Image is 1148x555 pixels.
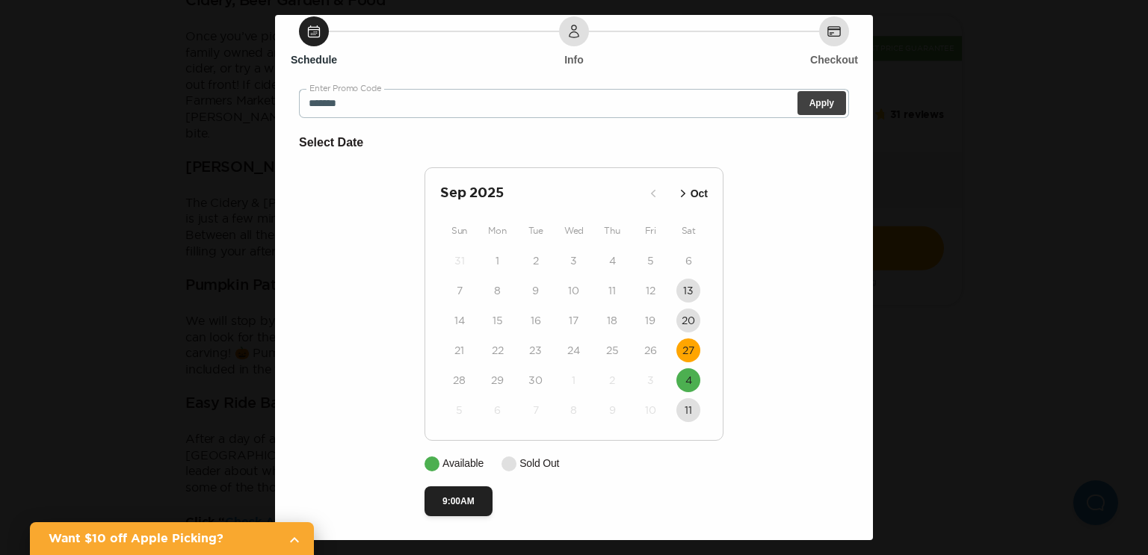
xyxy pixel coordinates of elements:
div: Sun [440,222,478,240]
time: 19 [645,313,655,328]
time: 13 [683,283,694,298]
button: 3 [562,249,586,273]
time: 14 [454,313,465,328]
time: 16 [531,313,541,328]
button: 11 [600,279,624,303]
button: 13 [676,279,700,303]
time: 30 [528,373,543,388]
time: 29 [491,373,504,388]
button: 20 [676,308,700,332]
time: 7 [533,403,539,418]
time: 21 [454,343,464,358]
time: 2 [609,373,615,388]
time: 7 [457,283,463,298]
button: 8 [562,398,586,422]
time: 8 [570,403,577,418]
time: 2 [533,253,539,268]
p: Sold Out [519,456,559,471]
time: 11 [608,283,616,298]
button: 12 [638,279,662,303]
button: 30 [524,368,548,392]
h6: Schedule [291,52,337,67]
time: 31 [454,253,465,268]
button: 6 [486,398,510,422]
button: 26 [638,338,662,362]
time: 5 [647,253,654,268]
button: 4 [600,249,624,273]
div: Sat [670,222,708,240]
button: 14 [448,308,472,332]
button: 6 [676,249,700,273]
time: 24 [567,343,580,358]
div: Thu [593,222,632,240]
button: 17 [562,308,586,332]
time: 3 [570,253,577,268]
button: 25 [600,338,624,362]
time: 9 [609,403,616,418]
button: Oct [671,182,712,206]
time: 1 [572,373,575,388]
button: 31 [448,249,472,273]
div: Wed [555,222,593,240]
button: Apply [797,91,846,115]
button: 7 [448,279,472,303]
time: 17 [569,313,578,328]
button: 9:00AM [425,486,493,516]
button: 4 [676,368,700,392]
button: 5 [638,249,662,273]
time: 12 [646,283,655,298]
time: 23 [529,343,542,358]
time: 1 [496,253,499,268]
time: 15 [493,313,503,328]
button: 9 [600,398,624,422]
button: 24 [562,338,586,362]
button: 1 [562,368,586,392]
time: 11 [685,403,692,418]
button: 21 [448,338,472,362]
button: 29 [486,368,510,392]
time: 5 [456,403,463,418]
time: 18 [607,313,617,328]
button: 3 [638,368,662,392]
p: Oct [691,186,708,202]
time: 27 [682,343,694,358]
time: 22 [492,343,504,358]
time: 6 [685,253,692,268]
time: 3 [647,373,654,388]
button: 18 [600,308,624,332]
button: 9 [524,279,548,303]
time: 26 [644,343,657,358]
button: 11 [676,398,700,422]
button: 27 [676,338,700,362]
h2: Sep 2025 [440,183,641,204]
button: 1 [486,249,510,273]
time: 6 [494,403,501,418]
button: 10 [562,279,586,303]
button: 28 [448,368,472,392]
time: 28 [453,373,466,388]
time: 10 [645,403,656,418]
button: 2 [524,249,548,273]
div: Tue [516,222,555,240]
h6: Select Date [299,133,849,152]
button: 15 [486,308,510,332]
time: 9 [532,283,539,298]
button: 22 [486,338,510,362]
button: 5 [448,398,472,422]
button: 23 [524,338,548,362]
button: 2 [600,368,624,392]
h6: Checkout [810,52,858,67]
p: Available [442,456,484,471]
time: 10 [568,283,579,298]
time: 25 [606,343,619,358]
time: 8 [494,283,501,298]
time: 4 [609,253,616,268]
div: Fri [632,222,670,240]
button: 19 [638,308,662,332]
a: Want $10 off Apple Picking? [30,522,314,555]
button: 10 [638,398,662,422]
h2: Want $10 off Apple Picking? [49,530,277,548]
time: 20 [682,313,695,328]
h6: Info [564,52,584,67]
div: Mon [478,222,516,240]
